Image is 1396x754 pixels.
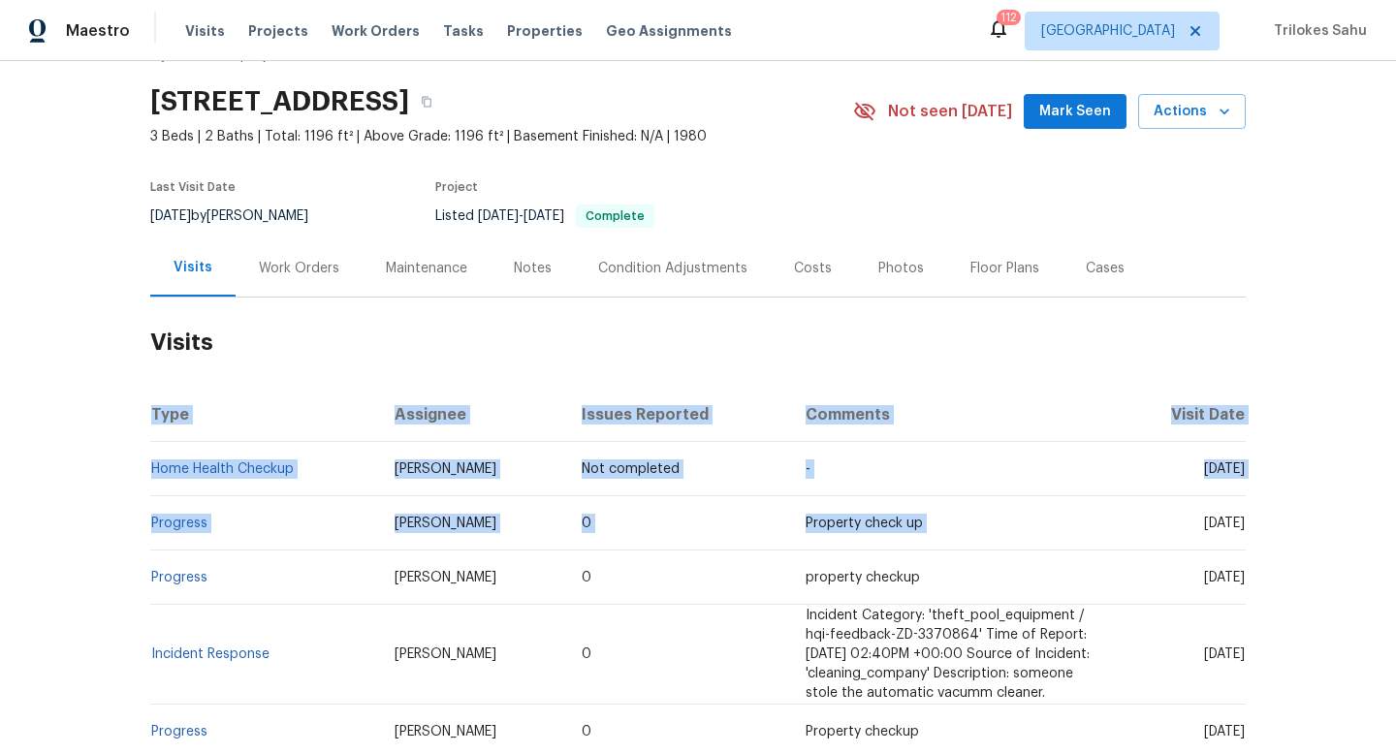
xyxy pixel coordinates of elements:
[514,259,552,278] div: Notes
[151,462,294,476] a: Home Health Checkup
[582,517,591,530] span: 0
[578,210,652,222] span: Complete
[1266,21,1367,41] span: Trilokes Sahu
[582,571,591,584] span: 0
[582,725,591,738] span: 0
[1204,462,1245,476] span: [DATE]
[606,21,732,41] span: Geo Assignments
[248,21,308,41] span: Projects
[806,571,920,584] span: property checkup
[443,24,484,38] span: Tasks
[409,84,444,119] button: Copy Address
[1204,647,1245,661] span: [DATE]
[259,259,339,278] div: Work Orders
[395,462,496,476] span: [PERSON_NAME]
[151,647,270,661] a: Incident Response
[1204,517,1245,530] span: [DATE]
[1024,94,1126,130] button: Mark Seen
[582,462,680,476] span: Not completed
[150,181,236,193] span: Last Visit Date
[435,209,654,223] span: Listed
[151,517,207,530] a: Progress
[1204,571,1245,584] span: [DATE]
[150,204,332,228] div: by [PERSON_NAME]
[598,259,747,278] div: Condition Adjustments
[379,388,567,442] th: Assignee
[395,725,496,738] span: [PERSON_NAME]
[151,725,207,738] a: Progress
[806,517,923,530] span: Property check up
[332,21,420,41] span: Work Orders
[395,647,496,661] span: [PERSON_NAME]
[1041,21,1175,41] span: [GEOGRAPHIC_DATA]
[66,21,130,41] span: Maestro
[386,259,467,278] div: Maintenance
[1138,94,1246,130] button: Actions
[806,609,1090,700] span: Incident Category: 'theft_pool_equipment / hqi-feedback-ZD-3370864' Time of Report: [DATE] 02:40P...
[1000,8,1017,27] div: 112
[523,209,564,223] span: [DATE]
[970,259,1039,278] div: Floor Plans
[151,571,207,584] a: Progress
[174,258,212,277] div: Visits
[150,209,191,223] span: [DATE]
[507,21,583,41] span: Properties
[888,102,1012,121] span: Not seen [DATE]
[478,209,519,223] span: [DATE]
[1204,725,1245,738] span: [DATE]
[150,298,1246,388] h2: Visits
[806,462,810,476] span: -
[185,21,225,41] span: Visits
[150,127,853,146] span: 3 Beds | 2 Baths | Total: 1196 ft² | Above Grade: 1196 ft² | Basement Finished: N/A | 1980
[150,388,379,442] th: Type
[150,92,409,111] h2: [STREET_ADDRESS]
[878,259,924,278] div: Photos
[1039,100,1111,124] span: Mark Seen
[1154,100,1230,124] span: Actions
[806,725,919,738] span: Property checkup
[435,181,478,193] span: Project
[478,209,564,223] span: -
[794,259,832,278] div: Costs
[1119,388,1246,442] th: Visit Date
[582,647,591,661] span: 0
[395,517,496,530] span: [PERSON_NAME]
[790,388,1119,442] th: Comments
[1086,259,1125,278] div: Cases
[395,571,496,584] span: [PERSON_NAME]
[566,388,789,442] th: Issues Reported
